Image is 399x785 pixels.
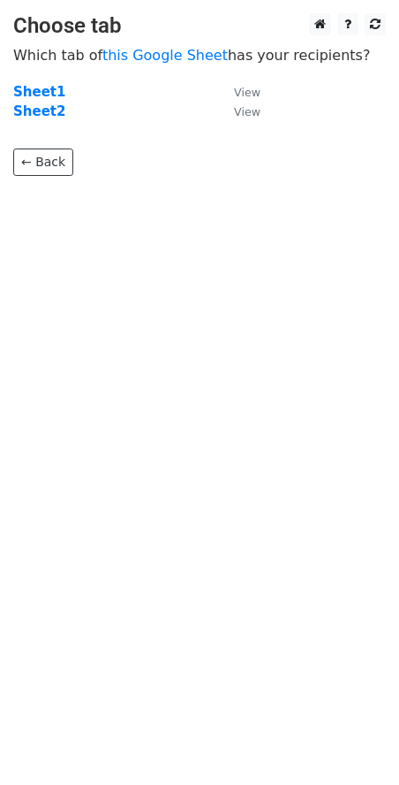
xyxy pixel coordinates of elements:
[234,86,260,99] small: View
[13,149,73,176] a: ← Back
[216,103,260,119] a: View
[13,84,65,100] a: Sheet1
[13,103,65,119] a: Sheet2
[102,47,228,64] a: this Google Sheet
[234,105,260,118] small: View
[216,84,260,100] a: View
[13,46,386,65] p: Which tab of has your recipients?
[13,13,386,39] h3: Choose tab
